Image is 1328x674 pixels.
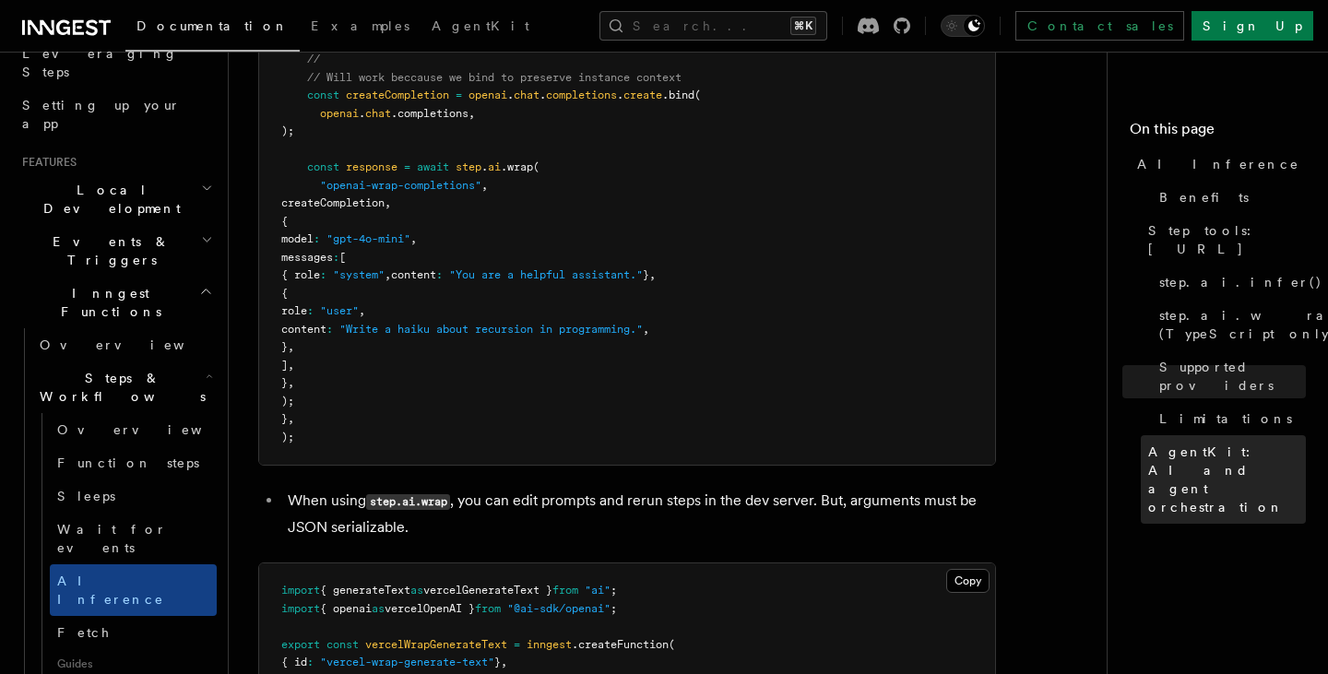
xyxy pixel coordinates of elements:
[623,89,662,101] span: create
[320,304,359,317] span: "user"
[946,569,990,593] button: Copy
[1152,266,1306,299] a: step.ai.infer()
[311,18,409,33] span: Examples
[662,89,694,101] span: .bind
[539,89,546,101] span: .
[40,337,230,352] span: Overview
[15,155,77,170] span: Features
[1159,409,1292,428] span: Limitations
[281,304,307,317] span: role
[1148,443,1306,516] span: AgentKit: AI and agent orchestration
[15,89,217,140] a: Setting up your app
[527,638,572,651] span: inngest
[507,89,514,101] span: .
[456,160,481,173] span: step
[281,196,385,209] span: createCompletion
[15,277,217,328] button: Inngest Functions
[281,638,320,651] span: export
[456,89,462,101] span: =
[1015,11,1184,41] a: Contact sales
[57,455,199,470] span: Function steps
[281,215,288,228] span: {
[314,232,320,245] span: :
[365,107,391,120] span: chat
[288,412,294,425] span: ,
[320,602,372,615] span: { openai
[281,323,326,336] span: content
[307,89,339,101] span: const
[1130,148,1306,181] a: AI Inference
[391,268,436,281] span: content
[281,656,307,668] span: { id
[1137,155,1299,173] span: AI Inference
[57,573,164,607] span: AI Inference
[611,602,617,615] span: ;
[333,268,385,281] span: "system"
[366,494,450,510] code: step.ai.wrap
[307,656,314,668] span: :
[281,412,288,425] span: }
[404,160,410,173] span: =
[514,638,520,651] span: =
[1159,358,1306,395] span: Supported providers
[1159,273,1322,291] span: step.ai.infer()
[449,268,643,281] span: "You are a helpful assistant."
[15,181,201,218] span: Local Development
[22,98,181,131] span: Setting up your app
[333,251,339,264] span: :
[1130,118,1306,148] h4: On this page
[320,107,359,120] span: openai
[1152,299,1306,350] a: step.ai.wrap() (TypeScript only)
[533,160,539,173] span: (
[617,89,623,101] span: .
[481,179,488,192] span: ,
[421,6,540,50] a: AgentKit
[288,340,294,353] span: ,
[281,232,314,245] span: model
[572,638,669,651] span: .createFunction
[1152,350,1306,402] a: Supported providers
[326,232,410,245] span: "gpt-4o-mini"
[281,395,294,408] span: );
[307,304,314,317] span: :
[1141,435,1306,524] a: AgentKit: AI and agent orchestration
[57,522,167,555] span: Wait for events
[1159,188,1249,207] span: Benefits
[307,53,320,65] span: //
[307,71,682,84] span: // Will work beccause we bind to preserve instance context
[50,413,217,446] a: Overview
[57,625,111,640] span: Fetch
[391,107,468,120] span: .completions
[288,376,294,389] span: ,
[281,124,294,137] span: );
[15,225,217,277] button: Events & Triggers
[50,513,217,564] a: Wait for events
[385,268,391,281] span: ,
[481,160,488,173] span: .
[611,584,617,597] span: ;
[643,268,649,281] span: }
[326,638,359,651] span: const
[546,89,617,101] span: completions
[32,328,217,361] a: Overview
[790,17,816,35] kbd: ⌘K
[346,89,449,101] span: createCompletion
[1152,181,1306,214] a: Benefits
[385,196,391,209] span: ,
[941,15,985,37] button: Toggle dark mode
[282,488,996,540] li: When using , you can edit prompts and rerun steps in the dev server. But, arguments must be JSON ...
[281,359,288,372] span: ]
[15,37,217,89] a: Leveraging Steps
[385,602,475,615] span: vercelOpenAI }
[494,656,501,668] span: }
[346,160,397,173] span: response
[643,323,649,336] span: ,
[281,431,294,443] span: );
[307,160,339,173] span: const
[320,179,481,192] span: "openai-wrap-completions"
[32,361,217,413] button: Steps & Workflows
[50,479,217,513] a: Sleeps
[32,369,206,406] span: Steps & Workflows
[15,284,199,321] span: Inngest Functions
[281,584,320,597] span: import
